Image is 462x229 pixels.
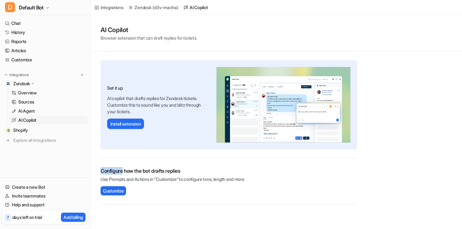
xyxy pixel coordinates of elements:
p: AI copilot that drafts replies for Zendesk tickets. Customize this to sound like you and blitz th... [107,95,210,115]
a: Invite teammates [3,192,88,200]
button: Customize [101,186,126,195]
p: Overview [18,90,37,96]
a: Overview [9,88,88,97]
a: AI Copilot [9,116,88,125]
p: days left on trial [12,214,42,221]
p: Zendesk [135,4,151,11]
p: 7 [7,215,9,221]
a: History [3,28,88,37]
img: expand menu [4,73,8,77]
p: Zendesk [13,81,30,87]
img: explore all integrations [5,137,11,143]
img: Zendesk AI Copilot [217,67,350,142]
p: Sources [18,99,34,105]
a: Help and support [3,200,88,209]
span: Default Bot [19,3,44,12]
a: Zendesk(d3v-macha) [128,4,178,11]
a: AI Copilot [183,4,208,11]
img: Shopify [6,128,10,132]
a: Customize [3,55,88,64]
p: Use Prompts and Actions in “Customize” to configure tone, length and more [101,176,357,182]
h1: AI Copilot [101,25,197,35]
p: AI Copilot [18,117,36,123]
button: Install extension [107,119,144,129]
div: AI Copilot [190,4,208,11]
span: Explore all integrations [13,135,85,145]
h3: Set it up [107,85,210,91]
img: Zendesk [6,82,10,86]
a: Integrations [94,4,124,11]
button: Add billing [61,213,85,222]
div: Integrations [101,4,124,11]
span: D [5,2,15,12]
p: Integrations [9,72,29,77]
span: Shopify [13,127,28,133]
a: Explore all integrations [3,136,88,145]
span: Customize [103,187,124,194]
a: Create a new Bot [3,183,88,192]
span: / [180,5,181,10]
p: AI Agent [18,108,35,114]
h2: Configure how the bot drafts replies [101,167,357,175]
a: Sources [9,98,88,106]
button: Integrations [3,72,31,78]
a: Reports [3,37,88,46]
a: Chat [3,19,88,28]
p: Browser extension that can draft replies for tickets. [101,35,197,41]
a: Articles [3,46,88,55]
a: AI Agent [9,107,88,115]
p: Add billing [63,214,83,221]
a: ShopifyShopify [3,126,88,135]
p: ( d3v-macha ) [152,4,178,11]
span: / [125,5,127,10]
img: menu_add.svg [80,73,84,77]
